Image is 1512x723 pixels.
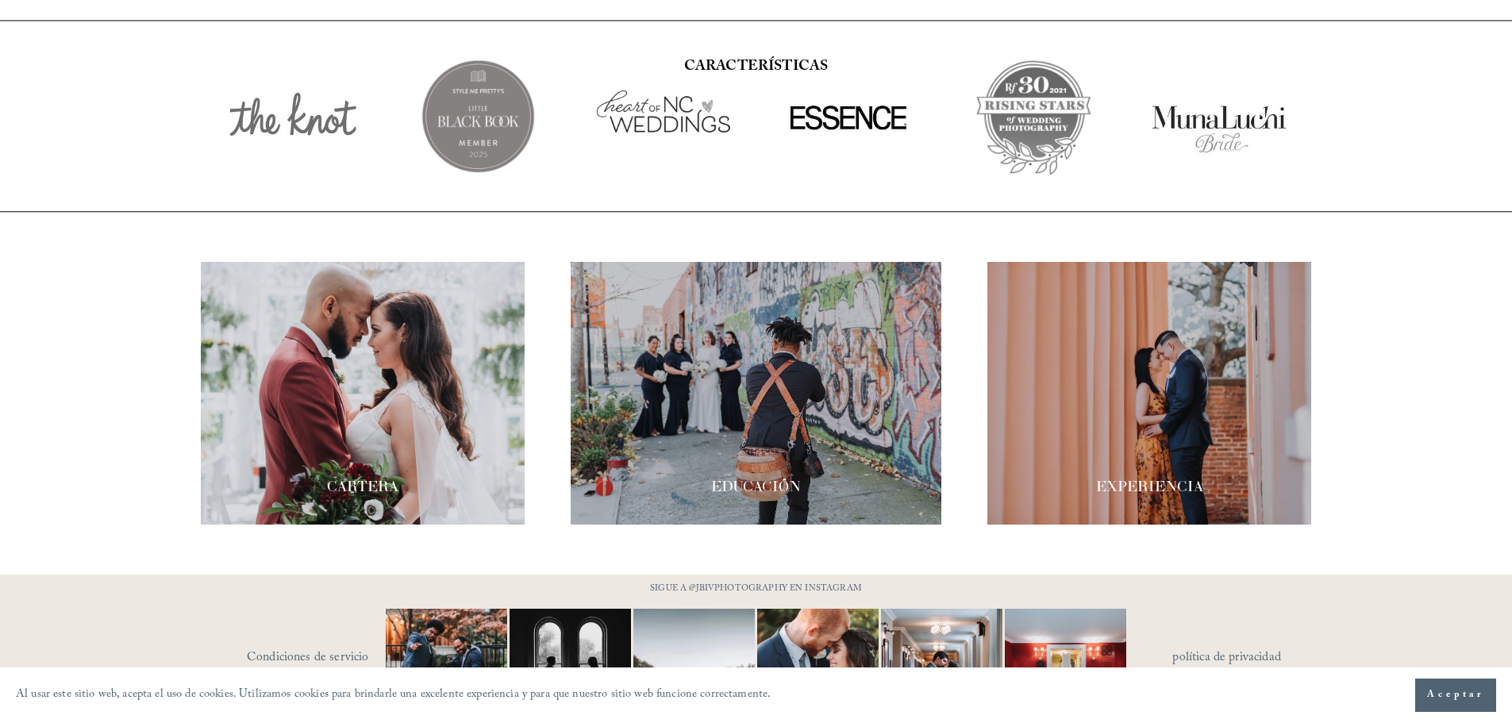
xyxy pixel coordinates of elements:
font: política de privacidad [1172,648,1280,669]
font: EXPERIENCIA [1096,477,1203,495]
font: SIGUE A @JBIVPHOTOGRAPHY EN INSTAGRAM [650,582,862,597]
font: EDUCACIÓN [711,477,801,495]
font: Aceptar [1427,687,1484,703]
font: Al usar este sitio web, acepta el uso de cookies. Utilizamos cookies para brindarle una excelente... [16,686,771,705]
font: CARACTERÍSTICAS [684,56,828,80]
a: Condiciones de servicio [247,646,432,671]
button: Aceptar [1415,679,1496,712]
a: política de privacidad [1172,646,1311,671]
font: Condiciones de servicio [247,648,369,669]
font: CARTERA [327,477,398,495]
